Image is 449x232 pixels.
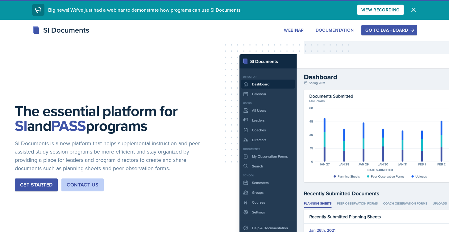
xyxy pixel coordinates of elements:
[361,7,400,12] div: View Recording
[316,28,354,33] div: Documentation
[61,178,104,191] button: Contact Us
[67,181,98,189] div: Contact Us
[15,178,58,191] button: Get Started
[280,25,308,35] button: Webinar
[365,28,413,33] div: Go to Dashboard
[20,181,52,189] div: Get Started
[32,25,89,36] div: SI Documents
[48,6,242,13] span: Big news! We've just had a webinar to demonstrate how programs can use SI Documents.
[284,28,304,33] div: Webinar
[312,25,358,35] button: Documentation
[357,5,404,15] button: View Recording
[361,25,417,35] button: Go to Dashboard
